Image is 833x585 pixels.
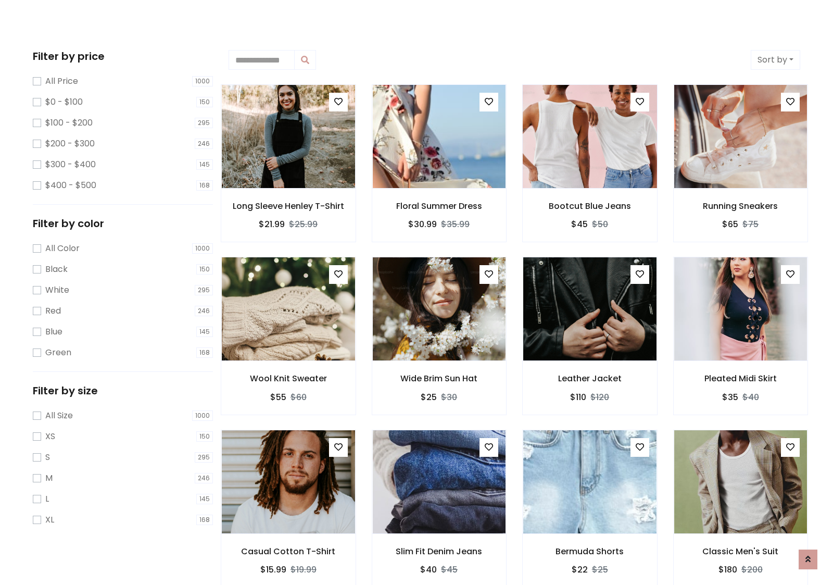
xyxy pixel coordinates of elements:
label: $100 - $200 [45,117,93,129]
label: S [45,451,50,464]
del: $19.99 [291,564,317,576]
span: 145 [196,159,213,170]
h6: $110 [570,392,586,402]
del: $25 [592,564,608,576]
span: 145 [196,494,213,504]
label: White [45,284,69,296]
span: 168 [196,180,213,191]
span: 246 [195,139,213,149]
label: XS [45,430,55,443]
del: $25.99 [289,218,318,230]
span: 295 [195,285,213,295]
label: Black [45,263,68,276]
h6: Floral Summer Dress [372,201,507,211]
h6: Classic Men's Suit [674,546,808,556]
span: 145 [196,327,213,337]
span: 150 [196,431,213,442]
h6: Bootcut Blue Jeans [523,201,657,211]
del: $60 [291,391,307,403]
label: All Size [45,409,73,422]
h6: $15.99 [260,565,286,575]
span: 168 [196,347,213,358]
span: 295 [195,118,213,128]
del: $45 [441,564,458,576]
h6: Wide Brim Sun Hat [372,374,507,383]
h6: $30.99 [408,219,437,229]
span: 246 [195,473,213,483]
span: 150 [196,97,213,107]
del: $120 [590,391,609,403]
label: All Color [45,242,80,255]
label: Green [45,346,71,359]
h6: $22 [572,565,588,575]
label: L [45,493,49,505]
h6: Wool Knit Sweater [221,374,356,383]
label: M [45,472,53,484]
button: Sort by [751,50,800,70]
label: XL [45,514,54,526]
h6: Leather Jacket [523,374,657,383]
del: $30 [441,391,457,403]
label: $0 - $100 [45,96,83,108]
del: $40 [742,391,759,403]
h6: Slim Fit Denim Jeans [372,546,507,556]
del: $75 [742,218,759,230]
label: Blue [45,326,62,338]
del: $200 [741,564,763,576]
label: All Price [45,75,78,88]
span: 150 [196,264,213,275]
h6: $35 [722,392,738,402]
h6: $180 [718,565,737,575]
span: 168 [196,515,213,525]
h6: Long Sleeve Henley T-Shirt [221,201,356,211]
label: $200 - $300 [45,138,95,150]
h5: Filter by price [33,50,213,63]
h6: $55 [270,392,286,402]
span: 295 [195,452,213,463]
h6: Casual Cotton T-Shirt [221,546,356,556]
h6: Pleated Midi Skirt [674,374,808,383]
label: Red [45,305,61,317]
label: $400 - $500 [45,179,96,192]
del: $50 [592,218,608,230]
span: 1000 [192,76,213,86]
h6: $21.99 [259,219,285,229]
span: 246 [195,306,213,316]
h5: Filter by size [33,384,213,397]
h5: Filter by color [33,217,213,230]
label: $300 - $400 [45,158,96,171]
h6: $40 [420,565,437,575]
h6: $25 [421,392,437,402]
h6: $45 [571,219,588,229]
span: 1000 [192,243,213,254]
del: $35.99 [441,218,470,230]
h6: $65 [722,219,738,229]
h6: Running Sneakers [674,201,808,211]
h6: Bermuda Shorts [523,546,657,556]
span: 1000 [192,410,213,421]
